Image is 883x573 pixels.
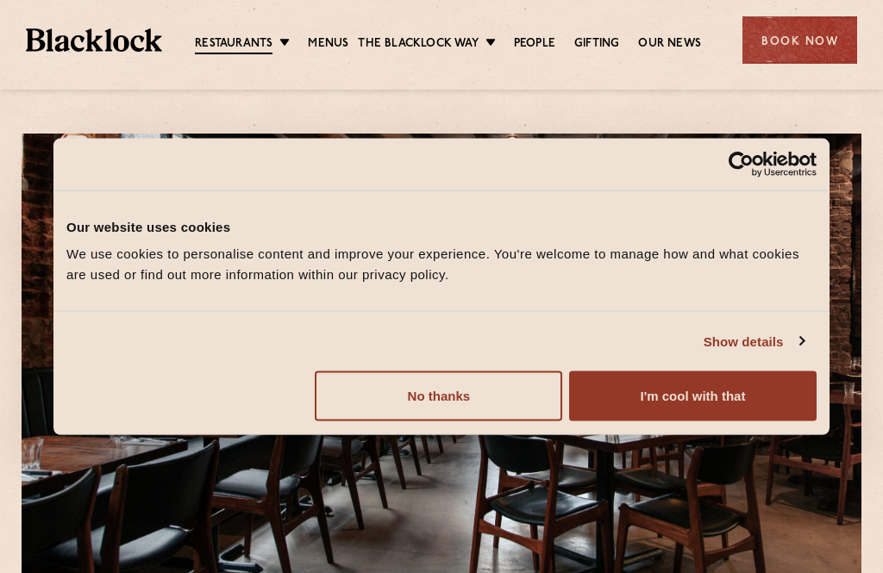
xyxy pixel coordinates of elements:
button: I'm cool with that [569,371,817,421]
a: Show details [704,331,804,352]
button: No thanks [315,371,562,421]
a: Usercentrics Cookiebot - opens in a new window [666,151,817,177]
a: Menus [308,35,348,53]
a: The Blacklock Way [358,35,478,53]
div: Book Now [742,16,857,64]
a: Restaurants [195,35,272,54]
a: Gifting [574,35,619,53]
img: BL_Textured_Logo-footer-cropped.svg [26,28,162,52]
a: Our News [638,35,701,53]
div: We use cookies to personalise content and improve your experience. You're welcome to manage how a... [66,244,817,285]
div: Our website uses cookies [66,216,817,237]
a: People [514,35,555,53]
